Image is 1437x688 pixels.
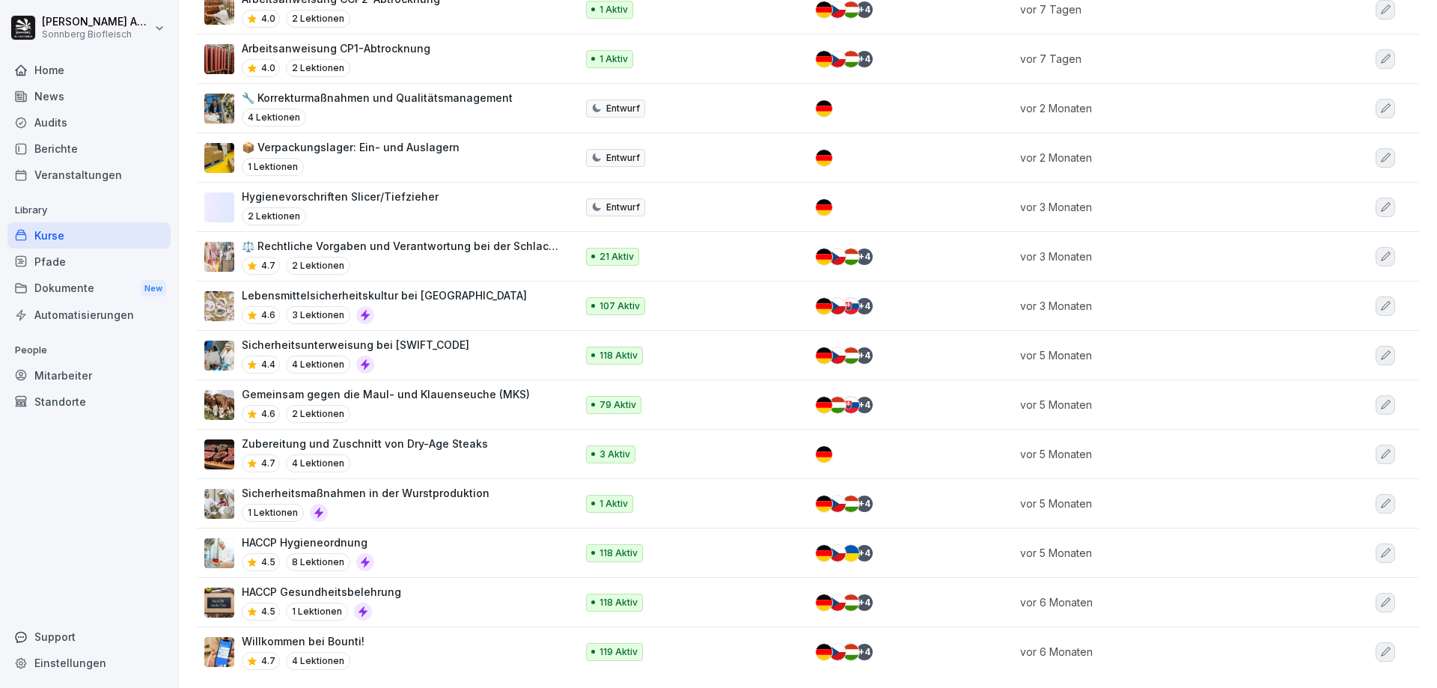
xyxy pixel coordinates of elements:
[261,555,275,569] p: 4.5
[856,249,873,265] div: + 4
[1020,545,1299,561] p: vor 5 Monaten
[843,298,859,314] img: sk.svg
[7,275,171,302] a: DokumenteNew
[1020,100,1299,116] p: vor 2 Monaten
[1020,644,1299,660] p: vor 6 Monaten
[1020,199,1299,215] p: vor 3 Monaten
[829,545,846,561] img: cz.svg
[242,337,469,353] p: Sicherheitsunterweisung bei [SWIFT_CODE]
[816,496,832,512] img: de.svg
[1020,594,1299,610] p: vor 6 Monaten
[7,624,171,650] div: Support
[261,605,275,618] p: 4.5
[843,496,859,512] img: hu.svg
[204,242,234,272] img: dzrpktm1ubsaxhe22oy05u9v.png
[286,553,350,571] p: 8 Lektionen
[7,389,171,415] a: Standorte
[242,109,306,127] p: 4 Lektionen
[843,51,859,67] img: hu.svg
[242,90,513,106] p: 🔧 Korrekturmaßnahmen und Qualitätsmanagement
[261,259,275,273] p: 4.7
[204,341,234,371] img: bvgi5s23nmzwngfih7cf5uu4.png
[261,457,275,470] p: 4.7
[261,308,275,322] p: 4.6
[7,650,171,676] a: Einstellungen
[7,83,171,109] div: News
[599,448,630,461] p: 3 Aktiv
[261,358,275,371] p: 4.4
[7,222,171,249] a: Kurse
[599,497,628,511] p: 1 Aktiv
[242,485,489,501] p: Sicherheitsmaßnahmen in der Wurstproduktion
[816,644,832,660] img: de.svg
[843,397,859,413] img: sk.svg
[816,594,832,611] img: de.svg
[1020,298,1299,314] p: vor 3 Monaten
[599,398,636,412] p: 79 Aktiv
[204,291,234,321] img: fel7zw93n786o3hrlxxj0311.png
[816,446,832,463] img: de.svg
[816,100,832,117] img: de.svg
[1020,347,1299,363] p: vor 5 Monaten
[856,1,873,18] div: + 4
[7,362,171,389] a: Mitarbeiter
[1020,249,1299,264] p: vor 3 Monaten
[242,287,527,303] p: Lebensmittelsicherheitskultur bei [GEOGRAPHIC_DATA]
[261,407,275,421] p: 4.6
[856,298,873,314] div: + 4
[829,298,846,314] img: cz.svg
[843,249,859,265] img: hu.svg
[599,645,638,659] p: 119 Aktiv
[286,405,350,423] p: 2 Lektionen
[242,189,439,204] p: Hygienevorschriften Slicer/Tiefzieher
[204,44,234,74] img: mphigpm8jrcai41dtx68as7p.png
[606,201,640,214] p: Entwurf
[599,3,628,16] p: 1 Aktiv
[286,257,350,275] p: 2 Lektionen
[242,207,306,225] p: 2 Lektionen
[286,59,350,77] p: 2 Lektionen
[7,249,171,275] div: Pfade
[286,306,350,324] p: 3 Lektionen
[1020,1,1299,17] p: vor 7 Tagen
[599,299,640,313] p: 107 Aktiv
[816,150,832,166] img: de.svg
[829,51,846,67] img: cz.svg
[7,198,171,222] p: Library
[816,249,832,265] img: de.svg
[829,644,846,660] img: cz.svg
[599,596,638,609] p: 118 Aktiv
[843,594,859,611] img: hu.svg
[856,347,873,364] div: + 4
[204,439,234,469] img: sqrj57kadzcygxdz83cglww4.png
[816,1,832,18] img: de.svg
[242,158,304,176] p: 1 Lektionen
[261,12,275,25] p: 4.0
[286,356,350,374] p: 4 Lektionen
[242,139,460,155] p: 📦 Verpackungslager: Ein- und Auslagern
[816,545,832,561] img: de.svg
[856,397,873,413] div: + 4
[7,109,171,136] a: Audits
[242,40,430,56] p: Arbeitsanweisung CP1-Abtrocknung
[7,57,171,83] a: Home
[204,538,234,568] img: xrzzrx774ak4h3u8hix93783.png
[856,594,873,611] div: + 4
[286,652,350,670] p: 4 Lektionen
[856,51,873,67] div: + 4
[816,51,832,67] img: de.svg
[204,588,234,618] img: ghfvew1z2tg9fwq39332dduv.png
[856,545,873,561] div: + 4
[141,280,166,297] div: New
[7,162,171,188] div: Veranstaltungen
[599,547,638,560] p: 118 Aktiv
[286,10,350,28] p: 2 Lektionen
[42,29,151,40] p: Sonnberg Biofleisch
[816,298,832,314] img: de.svg
[242,504,304,522] p: 1 Lektionen
[1020,446,1299,462] p: vor 5 Monaten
